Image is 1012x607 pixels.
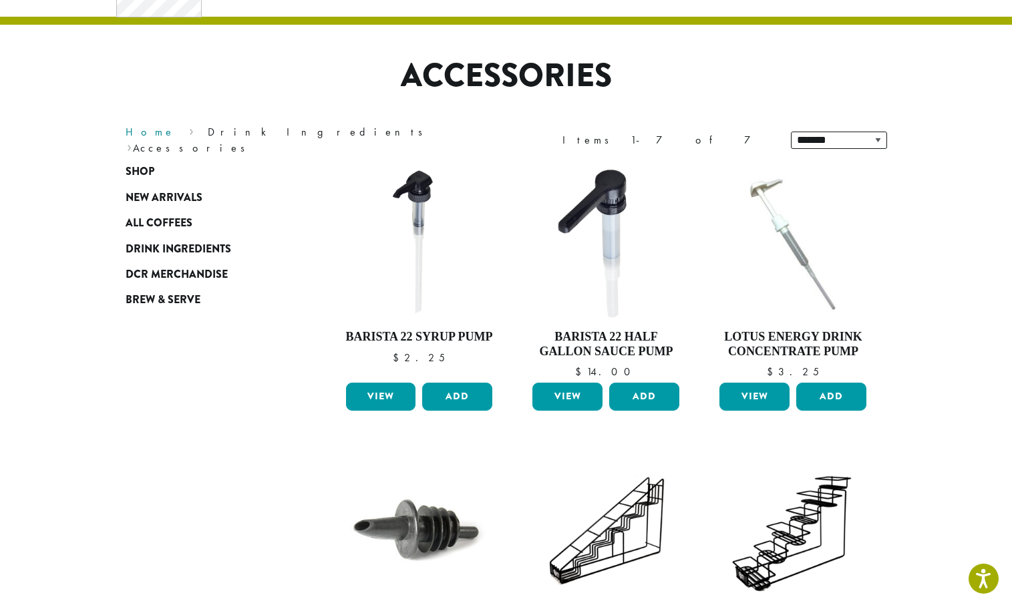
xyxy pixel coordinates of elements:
[126,236,286,261] a: Drink Ingredients
[796,383,866,411] button: Add
[208,125,432,139] a: Drink Ingredients
[532,383,603,411] a: View
[126,287,286,313] a: Brew & Serve
[529,330,683,359] h4: Barista 22 Half Gallon Sauce Pump
[126,262,286,287] a: DCR Merchandise
[343,330,496,345] h4: Barista 22 Syrup Pump
[126,292,200,309] span: Brew & Serve
[393,351,404,365] span: $
[126,124,486,156] nav: Breadcrumb
[126,210,286,236] a: All Coffees
[126,185,286,210] a: New Arrivals
[126,164,154,180] span: Shop
[575,365,586,379] span: $
[346,383,416,411] a: View
[767,365,819,379] bdi: 3.25
[716,166,870,377] a: Lotus Energy Drink Concentrate Pump $3.25
[126,159,286,184] a: Shop
[716,330,870,359] h4: Lotus Energy Drink Concentrate Pump
[716,166,870,319] img: pump_1024x1024_2x_720x_7ebb9306-2e50-43cc-9be2-d4d1730b4a2d_460x-300x300.jpg
[343,166,496,377] a: Barista 22 Syrup Pump $2.25
[116,57,897,95] h1: Accessories
[529,166,683,377] a: Barista 22 Half Gallon Sauce Pump $14.00
[575,365,637,379] bdi: 14.00
[126,125,175,139] a: Home
[126,190,202,206] span: New Arrivals
[126,266,228,283] span: DCR Merchandise
[719,383,790,411] a: View
[422,383,492,411] button: Add
[127,136,132,156] span: ›
[609,383,679,411] button: Add
[342,166,496,319] img: DP1998.01.png
[126,215,192,232] span: All Coffees
[393,351,445,365] bdi: 2.25
[126,241,231,258] span: Drink Ingredients
[562,132,771,148] div: Items 1-7 of 7
[767,365,778,379] span: $
[529,166,683,319] img: DP1898.01.png
[189,120,194,140] span: ›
